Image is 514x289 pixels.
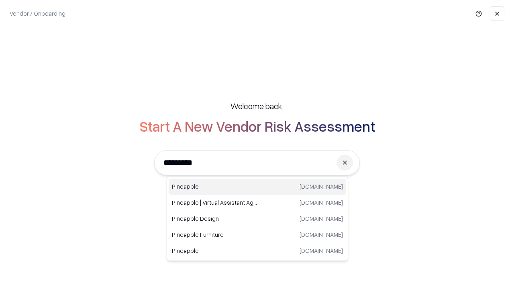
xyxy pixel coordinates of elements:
div: Suggestions [167,177,348,261]
p: [DOMAIN_NAME] [300,182,343,191]
h5: Welcome back, [230,100,284,112]
p: [DOMAIN_NAME] [300,214,343,223]
p: [DOMAIN_NAME] [300,230,343,239]
p: [DOMAIN_NAME] [300,246,343,255]
p: Pineapple | Virtual Assistant Agency [172,198,257,207]
p: [DOMAIN_NAME] [300,198,343,207]
p: Vendor / Onboarding [10,9,65,18]
p: Pineapple Furniture [172,230,257,239]
p: Pineapple Design [172,214,257,223]
p: Pineapple [172,182,257,191]
h2: Start A New Vendor Risk Assessment [139,118,375,134]
p: Pineapple [172,246,257,255]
